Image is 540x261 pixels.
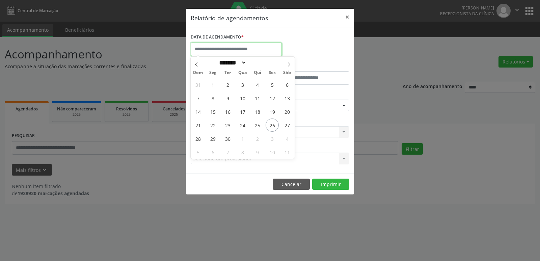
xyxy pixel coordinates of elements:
[251,132,264,145] span: Outubro 2, 2025
[236,78,249,91] span: Setembro 3, 2025
[251,78,264,91] span: Setembro 4, 2025
[251,92,264,105] span: Setembro 11, 2025
[272,61,349,71] label: ATÉ
[250,71,265,75] span: Qui
[235,71,250,75] span: Qua
[206,132,219,145] span: Setembro 29, 2025
[251,119,264,132] span: Setembro 25, 2025
[236,132,249,145] span: Outubro 1, 2025
[191,71,206,75] span: Dom
[266,132,279,145] span: Outubro 3, 2025
[191,119,205,132] span: Setembro 21, 2025
[280,146,294,159] span: Outubro 11, 2025
[246,59,269,66] input: Year
[266,119,279,132] span: Setembro 26, 2025
[217,59,246,66] select: Month
[266,78,279,91] span: Setembro 5, 2025
[236,146,249,159] span: Outubro 8, 2025
[236,105,249,118] span: Setembro 17, 2025
[191,32,244,43] label: DATA DE AGENDAMENTO
[236,92,249,105] span: Setembro 10, 2025
[206,92,219,105] span: Setembro 8, 2025
[280,119,294,132] span: Setembro 27, 2025
[280,105,294,118] span: Setembro 20, 2025
[341,9,354,25] button: Close
[191,92,205,105] span: Setembro 7, 2025
[312,179,349,190] button: Imprimir
[280,132,294,145] span: Outubro 4, 2025
[221,146,234,159] span: Outubro 7, 2025
[280,92,294,105] span: Setembro 13, 2025
[221,132,234,145] span: Setembro 30, 2025
[266,92,279,105] span: Setembro 12, 2025
[251,146,264,159] span: Outubro 9, 2025
[206,71,220,75] span: Seg
[206,105,219,118] span: Setembro 15, 2025
[265,71,280,75] span: Sex
[191,14,268,22] h5: Relatório de agendamentos
[221,105,234,118] span: Setembro 16, 2025
[273,179,310,190] button: Cancelar
[266,105,279,118] span: Setembro 19, 2025
[280,71,295,75] span: Sáb
[206,78,219,91] span: Setembro 1, 2025
[191,132,205,145] span: Setembro 28, 2025
[280,78,294,91] span: Setembro 6, 2025
[206,119,219,132] span: Setembro 22, 2025
[220,71,235,75] span: Ter
[191,78,205,91] span: Agosto 31, 2025
[221,119,234,132] span: Setembro 23, 2025
[236,119,249,132] span: Setembro 24, 2025
[221,78,234,91] span: Setembro 2, 2025
[206,146,219,159] span: Outubro 6, 2025
[191,146,205,159] span: Outubro 5, 2025
[251,105,264,118] span: Setembro 18, 2025
[221,92,234,105] span: Setembro 9, 2025
[266,146,279,159] span: Outubro 10, 2025
[191,105,205,118] span: Setembro 14, 2025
